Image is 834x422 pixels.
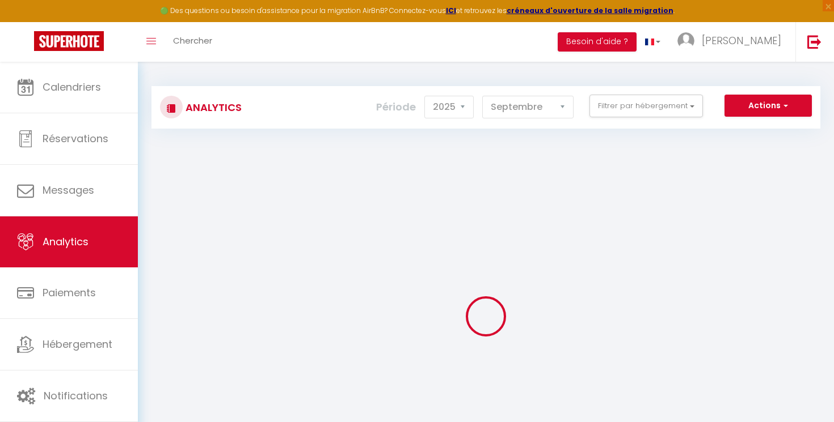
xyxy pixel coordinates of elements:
[589,95,703,117] button: Filtrer par hébergement
[786,371,825,414] iframe: Chat
[677,32,694,49] img: ...
[183,95,242,120] h3: Analytics
[43,183,94,197] span: Messages
[9,5,43,39] button: Ouvrir le widget de chat LiveChat
[446,6,456,15] a: ICI
[807,35,822,49] img: logout
[43,235,89,249] span: Analytics
[173,35,212,46] span: Chercher
[34,31,104,51] img: Super Booking
[44,389,108,403] span: Notifications
[43,285,96,300] span: Paiements
[669,22,795,62] a: ... [PERSON_NAME]
[702,33,781,48] span: [PERSON_NAME]
[43,131,108,146] span: Réservations
[43,80,101,94] span: Calendriers
[43,337,112,351] span: Hébergement
[725,95,812,117] button: Actions
[558,32,637,52] button: Besoin d'aide ?
[507,6,673,15] a: créneaux d'ouverture de la salle migration
[376,95,416,120] label: Période
[165,22,221,62] a: Chercher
